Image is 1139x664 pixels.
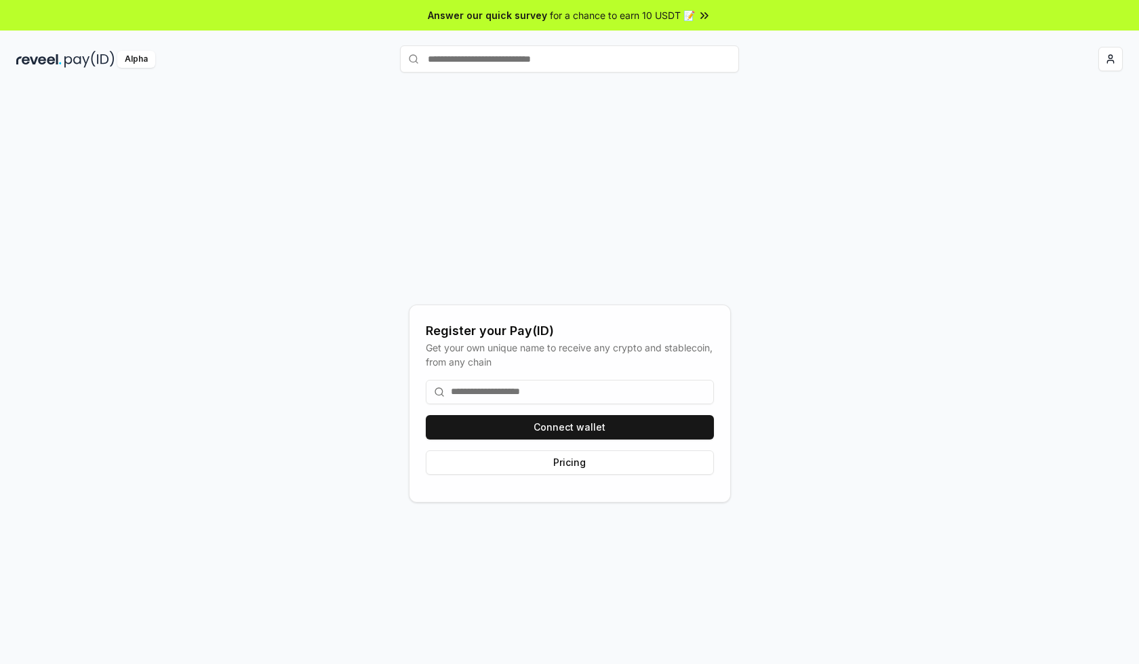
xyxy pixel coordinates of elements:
[426,450,714,475] button: Pricing
[428,8,547,22] span: Answer our quick survey
[426,340,714,369] div: Get your own unique name to receive any crypto and stablecoin, from any chain
[16,51,62,68] img: reveel_dark
[426,415,714,440] button: Connect wallet
[64,51,115,68] img: pay_id
[550,8,695,22] span: for a chance to earn 10 USDT 📝
[117,51,155,68] div: Alpha
[426,321,714,340] div: Register your Pay(ID)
